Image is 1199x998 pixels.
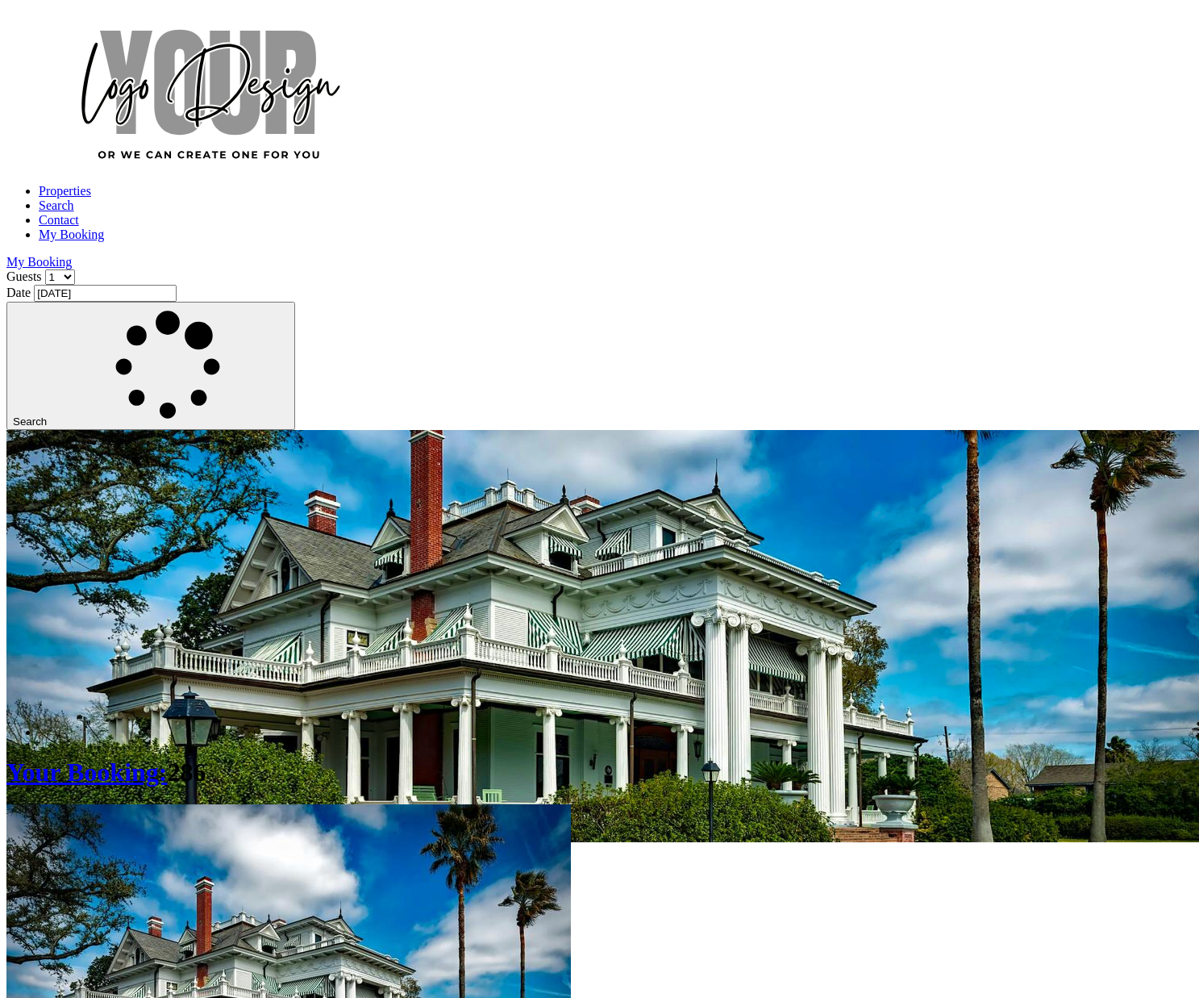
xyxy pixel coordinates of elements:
[6,286,31,299] label: Date
[13,415,47,428] span: Search
[6,269,42,283] label: Guests
[6,255,72,269] a: My Booking
[39,228,104,241] a: My Booking
[39,184,91,198] a: Properties
[6,758,1193,787] h1: 286
[34,285,177,302] input: Arrival Date
[39,213,79,227] a: Contact
[39,198,74,212] a: Search
[6,6,410,168] img: Demo-Collage
[6,302,295,430] button: Search
[6,758,167,787] a: Your Booking:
